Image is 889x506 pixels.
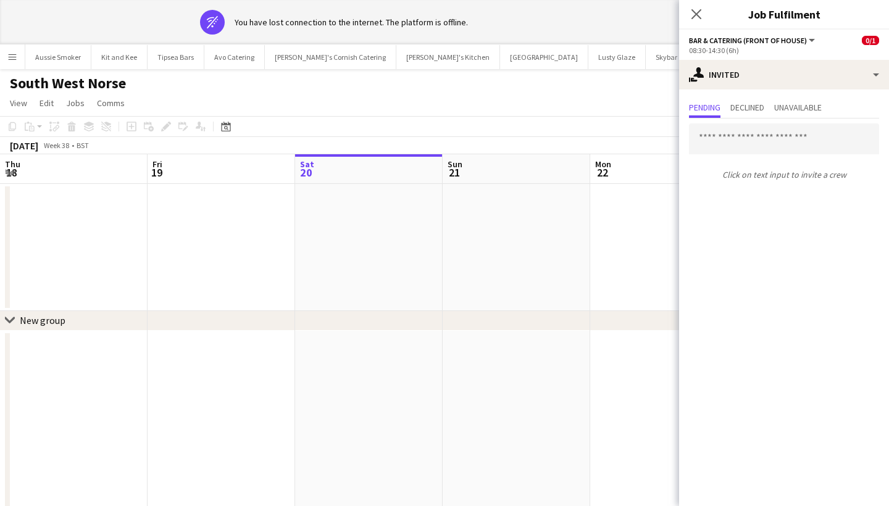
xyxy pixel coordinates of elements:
[689,103,720,112] span: Pending
[91,45,148,69] button: Kit and Kee
[689,46,879,55] div: 08:30-14:30 (6h)
[77,141,89,150] div: BST
[588,45,646,69] button: Lusty Glaze
[20,314,65,326] div: New group
[774,103,822,112] span: Unavailable
[862,36,879,45] span: 0/1
[646,45,688,69] button: Skybar
[25,45,91,69] button: Aussie Smoker
[35,95,59,111] a: Edit
[446,165,462,180] span: 21
[148,45,204,69] button: Tipsea Bars
[5,95,32,111] a: View
[298,165,314,180] span: 20
[61,95,90,111] a: Jobs
[689,36,807,45] span: Bar & Catering (Front of House)
[3,165,20,180] span: 18
[10,139,38,152] div: [DATE]
[500,45,588,69] button: [GEOGRAPHIC_DATA]
[97,97,125,109] span: Comms
[265,45,396,69] button: [PERSON_NAME]'s Cornish Catering
[679,164,889,185] p: Click on text input to invite a crew
[10,74,126,93] h1: South West Norse
[396,45,500,69] button: [PERSON_NAME]'s Kitchen
[152,159,162,170] span: Fri
[41,141,72,150] span: Week 38
[593,165,611,180] span: 22
[679,60,889,89] div: Invited
[151,165,162,180] span: 19
[679,6,889,22] h3: Job Fulfilment
[92,95,130,111] a: Comms
[10,97,27,109] span: View
[40,97,54,109] span: Edit
[300,159,314,170] span: Sat
[595,159,611,170] span: Mon
[448,159,462,170] span: Sun
[730,103,764,112] span: Declined
[235,17,468,28] div: You have lost connection to the internet. The platform is offline.
[5,159,20,170] span: Thu
[204,45,265,69] button: Avo Catering
[66,97,85,109] span: Jobs
[689,36,817,45] button: Bar & Catering (Front of House)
